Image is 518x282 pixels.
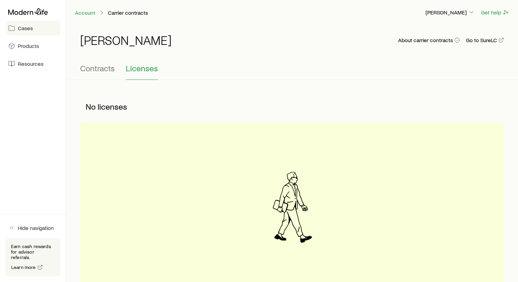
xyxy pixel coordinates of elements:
a: Resources [5,56,60,71]
a: Go to SureLC [466,37,504,44]
span: No [86,102,96,111]
h1: [PERSON_NAME] [80,33,172,47]
span: licenses [98,102,127,111]
a: Cases [5,21,60,36]
p: Earn cash rewards for advisor referrals. [11,244,55,260]
a: Account [75,10,96,16]
p: Carrier contracts [108,9,148,16]
span: Licenses [126,63,158,73]
button: [PERSON_NAME] [425,9,475,17]
div: Earn cash rewards for advisor referrals.Learn more [5,238,60,277]
span: Products [18,42,39,49]
button: Hide navigation [5,220,60,235]
button: About carrier contracts [398,37,460,44]
span: Contracts [80,63,115,73]
span: Learn more [11,265,36,270]
button: Get help [481,9,510,16]
span: Hide navigation [18,224,54,231]
span: Resources [18,60,44,67]
div: Contracting sub-page tabs [80,63,504,80]
span: Cases [18,25,33,32]
a: Products [5,38,60,53]
p: [PERSON_NAME] [425,9,475,16]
